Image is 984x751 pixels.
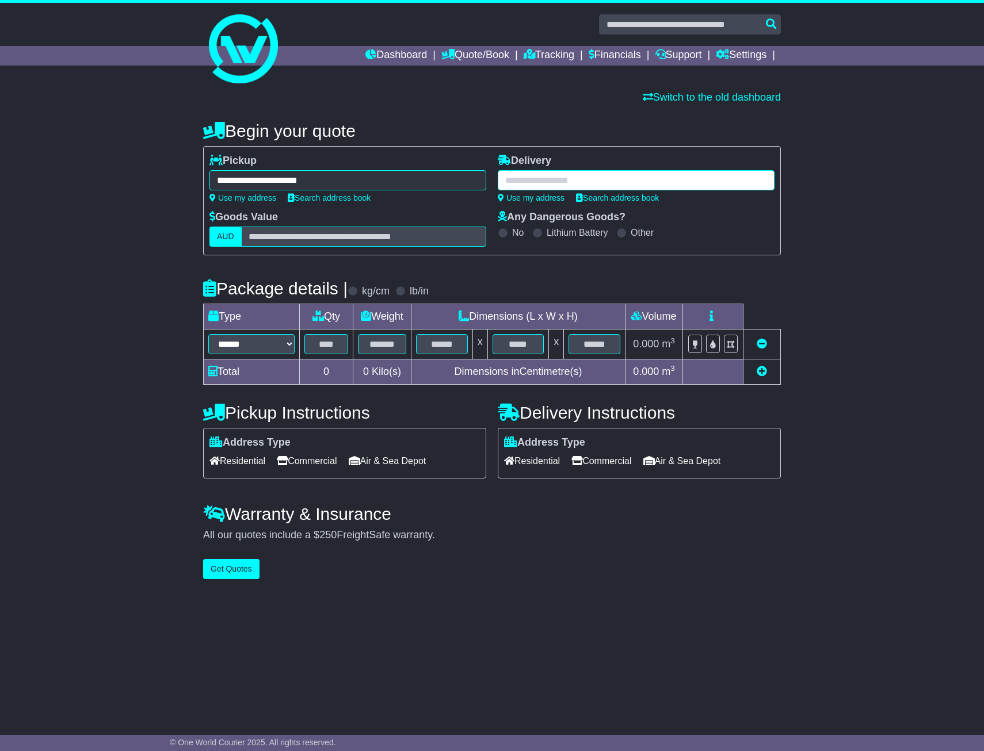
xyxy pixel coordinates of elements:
[411,304,625,329] td: Dimensions (L x W x H)
[319,529,337,541] span: 250
[349,452,426,470] span: Air & Sea Depot
[633,366,659,377] span: 0.000
[410,285,429,298] label: lb/in
[203,403,486,422] h4: Pickup Instructions
[643,452,721,470] span: Air & Sea Depot
[365,46,427,66] a: Dashboard
[571,452,631,470] span: Commercial
[625,304,682,329] td: Volume
[204,304,300,329] td: Type
[204,359,300,385] td: Total
[170,738,336,747] span: © One World Courier 2025. All rights reserved.
[209,193,276,202] a: Use my address
[300,359,353,385] td: 0
[757,338,767,350] a: Remove this item
[757,366,767,377] a: Add new item
[549,329,564,359] td: x
[277,452,337,470] span: Commercial
[411,359,625,385] td: Dimensions in Centimetre(s)
[633,338,659,350] span: 0.000
[512,227,524,238] label: No
[363,366,369,377] span: 0
[472,329,487,359] td: x
[209,211,278,224] label: Goods Value
[576,193,659,202] a: Search address book
[209,227,242,247] label: AUD
[589,46,641,66] a: Financials
[716,46,766,66] a: Settings
[362,285,390,298] label: kg/cm
[203,529,781,542] div: All our quotes include a $ FreightSafe warranty.
[547,227,608,238] label: Lithium Battery
[655,46,702,66] a: Support
[504,452,560,470] span: Residential
[524,46,574,66] a: Tracking
[353,304,411,329] td: Weight
[504,436,585,449] label: Address Type
[670,336,675,345] sup: 3
[441,46,509,66] a: Quote/Book
[662,338,675,350] span: m
[288,193,371,202] a: Search address book
[209,452,265,470] span: Residential
[203,121,781,140] h4: Begin your quote
[300,304,353,329] td: Qty
[643,91,781,103] a: Switch to the old dashboard
[203,279,348,298] h4: Package details |
[670,364,675,373] sup: 3
[662,366,675,377] span: m
[203,559,260,579] button: Get Quotes
[209,155,257,167] label: Pickup
[203,504,781,523] h4: Warranty & Insurance
[353,359,411,385] td: Kilo(s)
[498,193,565,202] a: Use my address
[498,403,781,422] h4: Delivery Instructions
[209,436,291,449] label: Address Type
[498,211,626,224] label: Any Dangerous Goods?
[631,227,654,238] label: Other
[498,155,551,167] label: Delivery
